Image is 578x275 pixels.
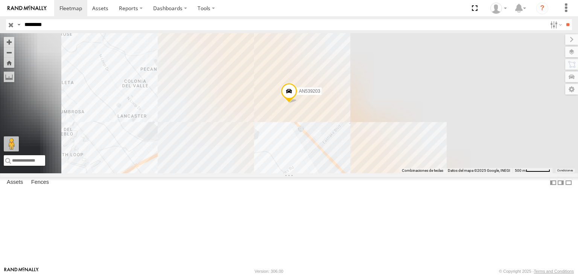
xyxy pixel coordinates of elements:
button: Arrastra el hombrecito naranja al mapa para abrir Street View [4,136,19,151]
button: Combinaciones de teclas [402,168,443,173]
label: Map Settings [565,84,578,95]
label: Dock Summary Table to the Left [549,177,557,188]
button: Zoom out [4,47,14,58]
div: © Copyright 2025 - [499,269,574,273]
span: Datos del mapa ©2025 Google, INEGI [448,168,510,173]
label: Measure [4,72,14,82]
a: Condiciones [557,169,573,172]
label: Fences [27,177,53,188]
label: Hide Summary Table [565,177,572,188]
span: 500 m [515,168,526,173]
button: Zoom Home [4,58,14,68]
a: Visit our Website [4,267,39,275]
i: ? [536,2,548,14]
label: Search Query [16,19,22,30]
label: Assets [3,177,27,188]
div: Version: 306.00 [255,269,283,273]
span: AN539203 [299,89,320,94]
label: Dock Summary Table to the Right [557,177,564,188]
button: Zoom in [4,37,14,47]
img: rand-logo.svg [8,6,47,11]
label: Search Filter Options [547,19,563,30]
a: Terms and Conditions [534,269,574,273]
div: Irving Rodriguez [488,3,510,14]
button: Escala del mapa: 500 m por 61 píxeles [513,168,552,173]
